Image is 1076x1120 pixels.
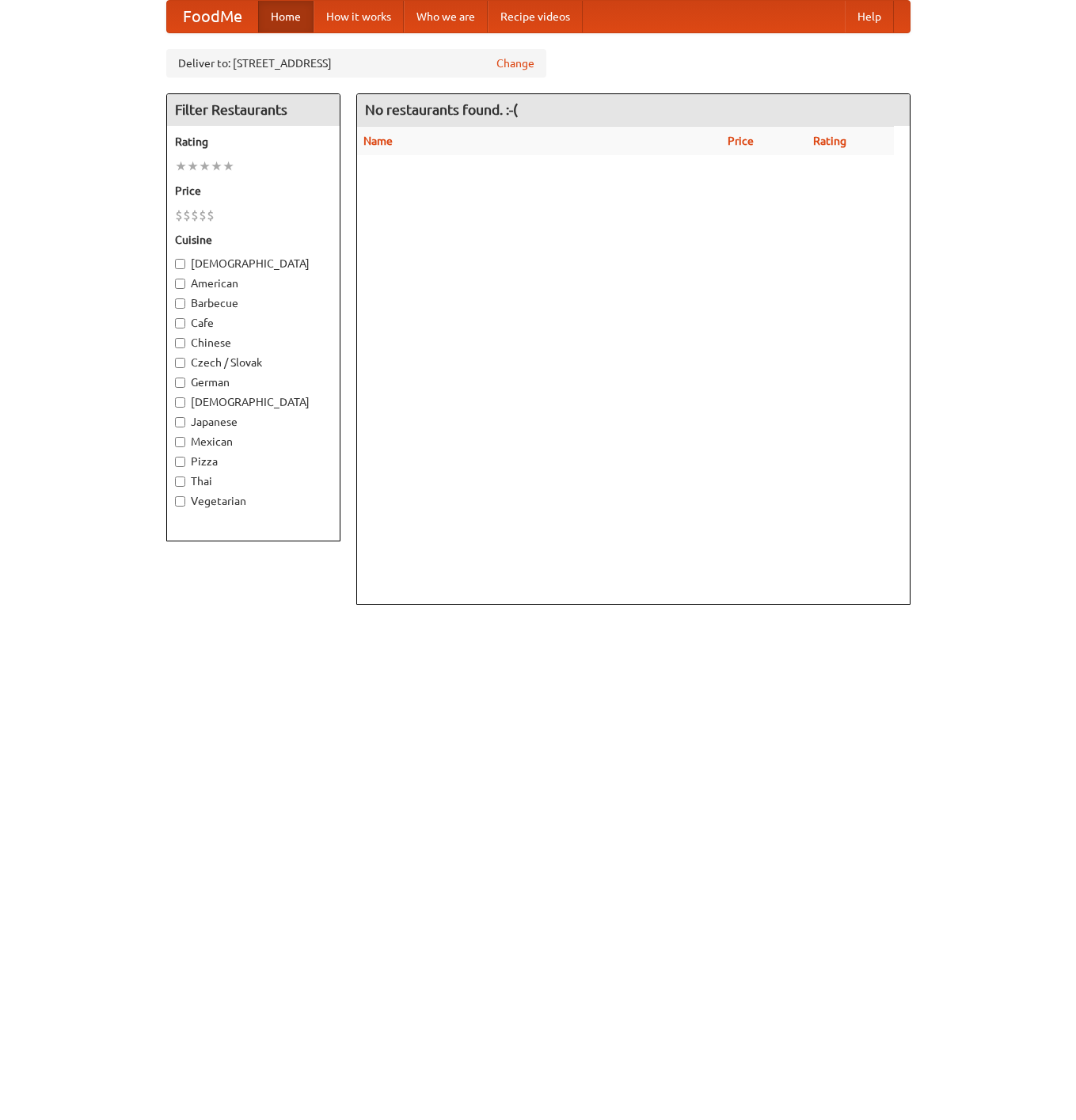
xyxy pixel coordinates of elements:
[199,207,207,224] li: $
[314,1,404,32] a: How it works
[183,207,191,224] li: $
[175,315,332,331] label: Cafe
[175,437,185,447] input: Mexican
[175,279,185,289] input: American
[175,417,185,427] input: Japanese
[175,183,332,199] h5: Price
[167,1,258,32] a: FoodMe
[175,275,332,291] label: American
[175,378,185,388] input: German
[175,232,332,248] h5: Cuisine
[175,295,332,311] label: Barbecue
[175,473,332,489] label: Thai
[175,158,187,175] li: ★
[175,496,185,507] input: Vegetarian
[728,135,754,147] a: Price
[845,1,894,32] a: Help
[363,135,393,147] a: Name
[191,207,199,224] li: $
[175,134,332,150] h5: Rating
[175,374,332,390] label: German
[175,338,185,348] input: Chinese
[175,454,332,469] label: Pizza
[175,318,185,328] input: Cafe
[166,49,546,78] div: Deliver to: [STREET_ADDRESS]
[175,207,183,224] li: $
[404,1,488,32] a: Who we are
[175,414,332,430] label: Japanese
[211,158,222,175] li: ★
[175,434,332,450] label: Mexican
[488,1,583,32] a: Recipe videos
[187,158,199,175] li: ★
[175,457,185,467] input: Pizza
[175,394,332,410] label: [DEMOGRAPHIC_DATA]
[207,207,215,224] li: $
[258,1,314,32] a: Home
[175,298,185,309] input: Barbecue
[813,135,846,147] a: Rating
[222,158,234,175] li: ★
[167,94,340,126] h4: Filter Restaurants
[365,102,518,117] ng-pluralize: No restaurants found. :-(
[199,158,211,175] li: ★
[175,493,332,509] label: Vegetarian
[175,259,185,269] input: [DEMOGRAPHIC_DATA]
[496,55,534,71] a: Change
[175,335,332,351] label: Chinese
[175,256,332,271] label: [DEMOGRAPHIC_DATA]
[175,358,185,368] input: Czech / Slovak
[175,355,332,370] label: Czech / Slovak
[175,397,185,408] input: [DEMOGRAPHIC_DATA]
[175,476,185,487] input: Thai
